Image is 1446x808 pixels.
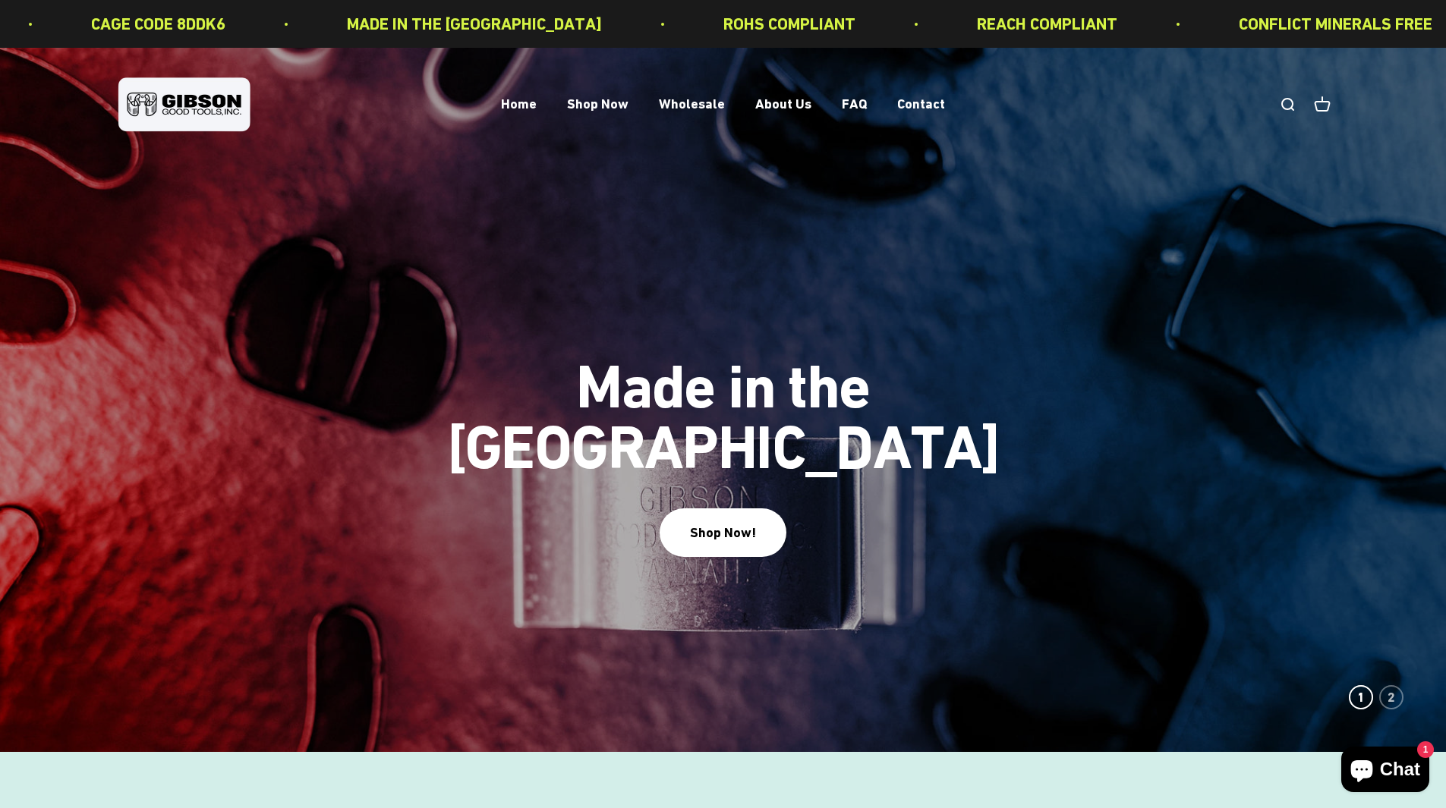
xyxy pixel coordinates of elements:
[704,11,836,37] p: ROHS COMPLIANT
[1349,685,1373,709] button: 1
[842,96,867,112] a: FAQ
[501,96,537,112] a: Home
[897,96,945,112] a: Contact
[1337,747,1434,796] inbox-online-store-chat: Shopify online store chat
[660,508,786,556] button: Shop Now!
[427,412,1019,483] split-lines: Made in the [GEOGRAPHIC_DATA]
[1219,11,1413,37] p: CONFLICT MINERALS FREE
[957,11,1098,37] p: REACH COMPLIANT
[755,96,811,112] a: About Us
[71,11,206,37] p: CAGE CODE 8DDK6
[567,96,628,112] a: Shop Now
[659,96,725,112] a: Wholesale
[327,11,582,37] p: MADE IN THE [GEOGRAPHIC_DATA]
[1379,685,1403,709] button: 2
[690,522,756,544] div: Shop Now!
